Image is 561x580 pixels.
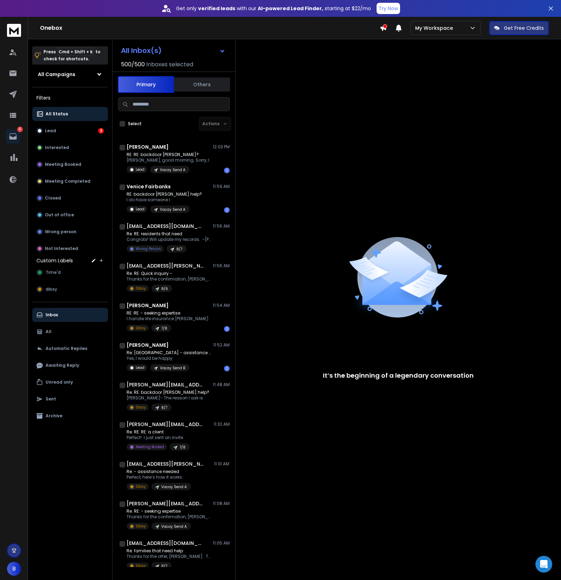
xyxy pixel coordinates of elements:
[127,350,211,356] p: Re: [GEOGRAPHIC_DATA] - assistance needed
[127,191,202,197] p: RE: backdoor [PERSON_NAME] help?
[127,302,169,309] h1: [PERSON_NAME]
[32,409,108,423] button: Archive
[127,429,190,435] p: Re: RE: RE: a client
[136,286,146,291] p: Dibsy
[128,121,142,127] label: Select
[136,207,144,212] p: Lead
[136,484,146,489] p: Dibsy
[121,47,162,54] h1: All Inbox(s)
[127,390,209,395] p: Re: RE: backdoor [PERSON_NAME] help?
[127,237,211,242] p: Congrats! Will update my records. -[PERSON_NAME] [DATE],
[489,21,549,35] button: Get Free Credits
[136,325,146,331] p: Dibsy
[136,167,144,172] p: Lead
[127,316,209,322] p: I handle life insurance [PERSON_NAME]
[160,365,185,371] p: Vacay Send B
[46,329,52,335] p: All
[224,168,230,173] div: 1
[161,564,167,569] p: 8/7
[127,231,211,237] p: Re: RE: residents that need
[127,540,204,547] h1: [EMAIL_ADDRESS][DOMAIN_NAME]
[136,524,146,529] p: Dibsy
[127,395,209,401] p: [PERSON_NAME]- The reason I ask is
[127,435,190,440] p: Perfect! I just sent an invite
[46,270,61,275] span: Time'd
[32,282,108,296] button: dibsy
[32,325,108,339] button: All
[213,144,230,150] p: 12:03 PM
[32,342,108,356] button: Automatic Replies
[32,124,108,138] button: Lead3
[32,67,108,81] button: All Campaigns
[377,3,400,14] button: Try Now
[43,48,100,62] p: Press to check for shortcuts.
[32,141,108,155] button: Interested
[32,308,108,322] button: Inbox
[213,342,230,348] p: 11:52 AM
[58,48,94,56] span: Cmd + Shift + k
[32,107,108,121] button: All Status
[127,554,211,559] p: Thanks for the offer, [PERSON_NAME]. The
[32,358,108,372] button: Awaiting Reply
[127,310,209,316] p: RE: RE: - seeking expertise
[45,145,69,150] p: Interested
[127,262,204,269] h1: [EMAIL_ADDRESS][PERSON_NAME][DOMAIN_NAME]
[213,184,230,189] p: 11:59 AM
[127,356,211,361] p: Yes, I would be happy
[32,375,108,389] button: Unread only
[127,421,204,428] h1: [PERSON_NAME][EMAIL_ADDRESS][DOMAIN_NAME]
[127,183,171,190] h1: Venice Fairbanks
[127,508,211,514] p: Re: RE: - seeking expertise
[7,24,21,37] img: logo
[180,445,185,450] p: 7/8
[46,286,57,292] span: dibsy
[379,5,398,12] p: Try Now
[45,128,56,134] p: Lead
[213,540,230,546] p: 11:05 AM
[127,223,204,230] h1: [EMAIL_ADDRESS][DOMAIN_NAME]
[127,342,169,349] h1: [PERSON_NAME]
[45,212,74,218] p: Out of office
[32,174,108,188] button: Meeting Completed
[504,25,544,32] p: Get Free Credits
[224,326,230,332] div: 1
[161,286,168,291] p: 8/6
[160,167,185,173] p: Vacay Send A
[160,207,185,212] p: Vacay Send A
[32,208,108,222] button: Out of office
[46,312,58,318] p: Inbox
[136,563,146,568] p: Dibsy
[535,556,552,573] div: Open Intercom Messenger
[323,371,474,380] p: It’s the beginning of a legendary conversation
[46,363,79,368] p: Awaiting Reply
[32,157,108,171] button: Meeting Booked
[127,143,169,150] h1: [PERSON_NAME]
[224,366,230,371] div: 1
[213,501,230,506] p: 11:08 AM
[161,326,167,331] p: 7/8
[127,381,204,388] h1: [PERSON_NAME][EMAIL_ADDRESS][PERSON_NAME][DOMAIN_NAME]
[7,562,21,576] button: B
[98,128,104,134] div: 3
[127,152,209,157] p: RE: RE: backdoor [PERSON_NAME]?
[45,229,76,235] p: Wrong person
[46,111,68,117] p: All Status
[45,162,81,167] p: Meeting Booked
[127,514,211,520] p: Thanks for the confirmation, [PERSON_NAME]. Here’s
[136,444,164,450] p: Meeting Booked
[32,242,108,256] button: Not Interested
[127,157,209,163] p: [PERSON_NAME], good morning. Sorry, I
[46,379,73,385] p: Unread only
[127,276,211,282] p: Thanks for the confirmation, [PERSON_NAME].
[127,460,204,467] h1: [EMAIL_ADDRESS][PERSON_NAME][DOMAIN_NAME]
[224,207,230,213] div: 1
[136,365,144,370] p: Lead
[46,346,87,351] p: Automatic Replies
[46,413,62,419] p: Archive
[127,500,204,507] h1: [PERSON_NAME][EMAIL_ADDRESS][DOMAIN_NAME]
[174,77,230,92] button: Others
[32,93,108,103] h3: Filters
[32,191,108,205] button: Closed
[198,5,235,12] strong: verified leads
[45,178,90,184] p: Meeting Completed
